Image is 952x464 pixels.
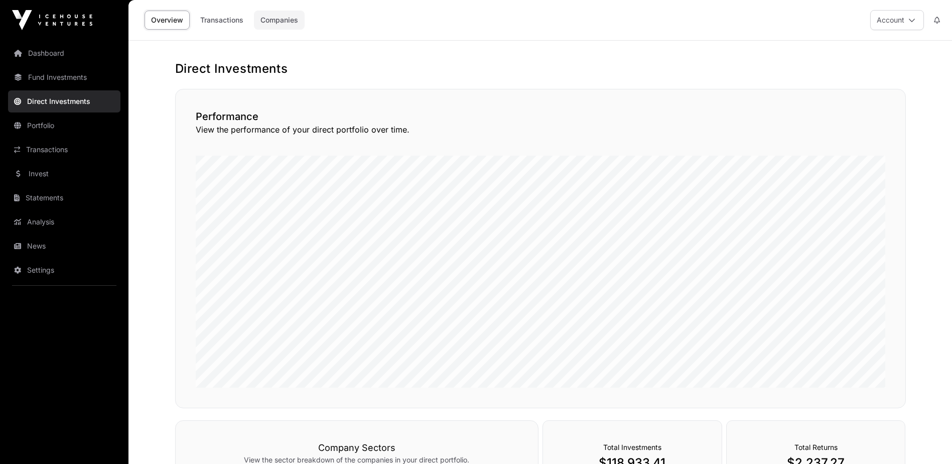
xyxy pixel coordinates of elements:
h3: Company Sectors [196,441,518,455]
h2: Performance [196,109,885,124]
a: Companies [254,11,305,30]
a: Transactions [194,11,250,30]
a: Direct Investments [8,90,120,112]
iframe: Chat Widget [902,416,952,464]
a: Analysis [8,211,120,233]
img: Icehouse Ventures Logo [12,10,92,30]
p: View the performance of your direct portfolio over time. [196,124,885,136]
h1: Direct Investments [175,61,906,77]
a: Settings [8,259,120,281]
a: News [8,235,120,257]
a: Overview [145,11,190,30]
a: Statements [8,187,120,209]
a: Portfolio [8,114,120,137]
a: Invest [8,163,120,185]
button: Account [870,10,924,30]
a: Dashboard [8,42,120,64]
a: Transactions [8,139,120,161]
span: Total Returns [794,443,838,451]
a: Fund Investments [8,66,120,88]
span: Total Investments [603,443,661,451]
